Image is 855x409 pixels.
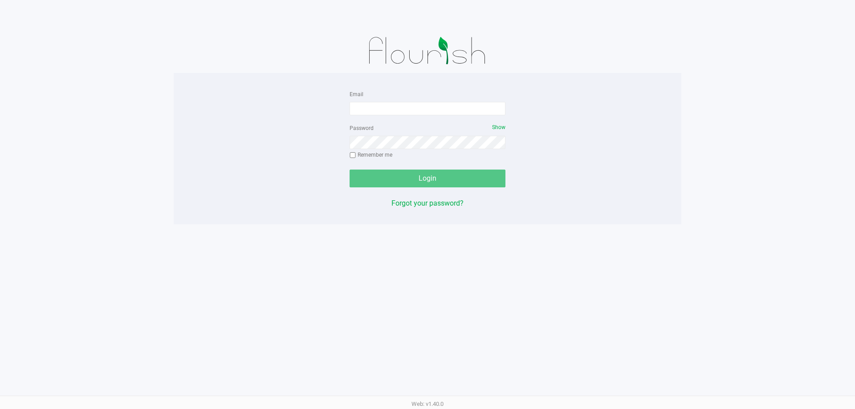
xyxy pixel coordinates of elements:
span: Web: v1.40.0 [411,401,444,407]
input: Remember me [350,152,356,158]
label: Remember me [350,151,392,159]
label: Email [350,90,363,98]
label: Password [350,124,374,132]
button: Forgot your password? [391,198,464,209]
span: Show [492,124,505,130]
